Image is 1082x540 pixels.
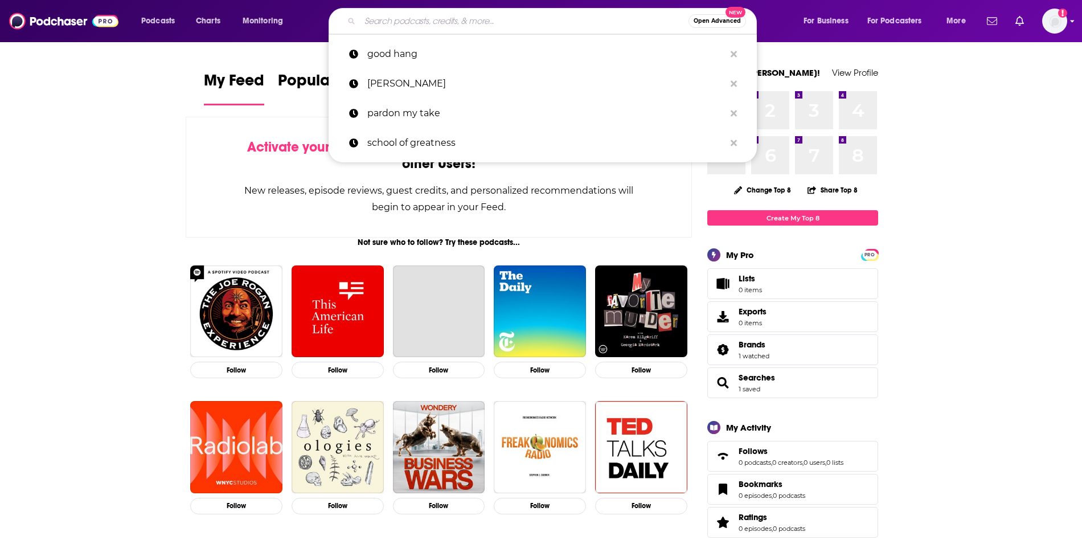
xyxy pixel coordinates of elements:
a: Searches [711,375,734,391]
a: Brands [711,342,734,358]
img: Radiolab [190,401,282,493]
a: Brands [739,339,769,350]
button: Follow [292,362,384,378]
span: Brands [739,339,765,350]
button: Share Top 8 [807,179,858,201]
span: Follows [707,441,878,472]
a: Ratings [711,514,734,530]
img: The Daily [494,265,586,358]
button: Show profile menu [1042,9,1067,34]
span: Logged in as rowan.sullivan [1042,9,1067,34]
span: Lists [739,273,762,284]
a: Ologies with Alie Ward [292,401,384,493]
p: jay shetty [367,69,725,99]
span: Exports [711,309,734,325]
a: 0 podcasts [739,459,771,467]
a: View Profile [832,67,878,78]
p: pardon my take [367,99,725,128]
img: Freakonomics Radio [494,401,586,493]
a: 1 watched [739,352,769,360]
button: Change Top 8 [727,183,798,197]
a: Follows [711,448,734,464]
img: The Joe Rogan Experience [190,265,282,358]
span: Podcasts [141,13,175,29]
span: More [946,13,966,29]
span: Brands [707,334,878,365]
span: New [726,7,746,18]
a: Show notifications dropdown [982,11,1002,31]
a: 0 creators [772,459,802,467]
span: Popular Feed [278,71,375,97]
span: Exports [739,306,767,317]
span: Bookmarks [707,474,878,505]
span: , [772,525,773,533]
span: Follows [739,446,768,456]
img: Business Wars [393,401,485,493]
img: TED Talks Daily [595,401,687,493]
span: Lists [711,276,734,292]
img: This American Life [292,265,384,358]
button: Follow [595,498,687,514]
a: 0 podcasts [773,525,805,533]
span: Ratings [739,512,767,522]
button: Open AdvancedNew [688,14,746,28]
a: Bookmarks [739,479,805,489]
span: , [771,459,772,467]
button: Follow [595,362,687,378]
a: Welcome [PERSON_NAME]! [707,67,820,78]
a: 1 saved [739,385,760,393]
span: For Business [804,13,849,29]
button: open menu [796,12,863,30]
span: Ratings [707,507,878,538]
a: Bookmarks [711,481,734,497]
svg: Add a profile image [1058,9,1067,18]
span: Searches [707,367,878,398]
div: Not sure who to follow? Try these podcasts... [186,238,692,247]
a: My Feed [204,71,264,105]
button: Follow [393,362,485,378]
span: Searches [739,373,775,383]
span: For Podcasters [867,13,922,29]
span: Activate your Feed [247,138,364,156]
a: 0 users [804,459,825,467]
a: Show notifications dropdown [1011,11,1028,31]
p: good hang [367,39,725,69]
img: My Favorite Murder with Karen Kilgariff and Georgia Hardstark [595,265,687,358]
a: Follows [739,446,843,456]
a: Lists [707,268,878,299]
span: 0 items [739,286,762,294]
div: New releases, episode reviews, guest credits, and personalized recommendations will begin to appe... [243,182,634,215]
button: open menu [133,12,190,30]
a: school of greatness [329,128,757,158]
span: My Feed [204,71,264,97]
div: Search podcasts, credits, & more... [339,8,768,34]
a: pardon my take [329,99,757,128]
span: 0 items [739,319,767,327]
a: Podchaser - Follow, Share and Rate Podcasts [9,10,118,32]
button: open menu [938,12,980,30]
a: Popular Feed [278,71,375,105]
div: by following Podcasts, Creators, Lists, and other Users! [243,139,634,172]
button: Follow [190,362,282,378]
a: 0 episodes [739,525,772,533]
a: Charts [188,12,227,30]
span: , [772,492,773,500]
button: open menu [860,12,938,30]
span: PRO [863,251,876,259]
a: 0 lists [826,459,843,467]
a: 0 episodes [739,492,772,500]
span: Bookmarks [739,479,782,489]
a: Create My Top 8 [707,210,878,226]
a: good hang [329,39,757,69]
span: Monitoring [243,13,283,29]
button: Follow [190,498,282,514]
a: PRO [863,250,876,259]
